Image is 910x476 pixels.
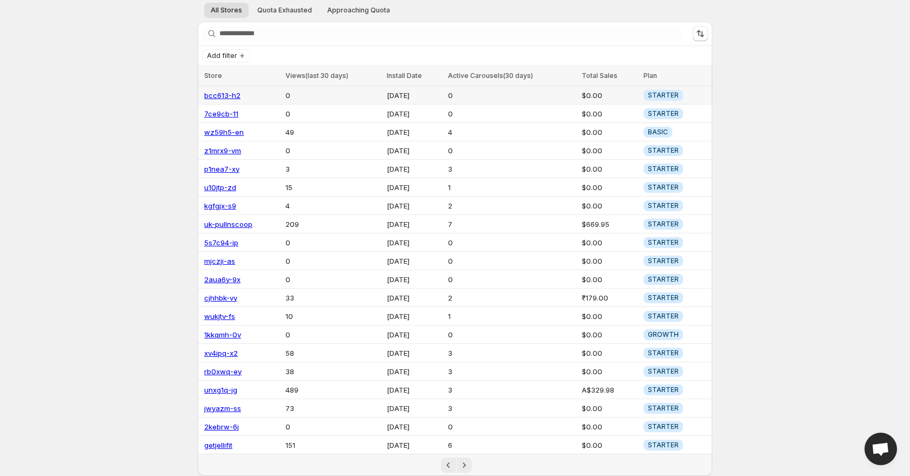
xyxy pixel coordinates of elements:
td: 209 [282,215,383,233]
td: $0.00 [578,160,640,178]
span: Store [204,71,222,80]
a: 1kkqmh-0v [204,330,241,339]
td: [DATE] [383,362,445,381]
td: [DATE] [383,270,445,289]
span: STARTER [648,257,679,265]
td: 7 [445,215,578,233]
td: [DATE] [383,178,445,197]
td: 4 [445,123,578,141]
td: $0.00 [578,270,640,289]
span: STARTER [648,386,679,394]
span: Approaching Quota [327,6,390,15]
td: 0 [282,233,383,252]
span: GROWTH [648,330,679,339]
td: $0.00 [578,325,640,344]
td: 33 [282,289,383,307]
a: 5s7c94-ip [204,238,238,247]
td: 489 [282,381,383,399]
a: kgfgjx-s9 [204,201,236,210]
a: u10jtp-zd [204,183,236,192]
td: 0 [445,141,578,160]
td: 0 [445,270,578,289]
td: ₹179.00 [578,289,640,307]
button: Sort the results [693,26,708,41]
a: rb0xwq-ey [204,367,242,376]
td: [DATE] [383,105,445,123]
td: 151 [282,436,383,454]
td: $0.00 [578,307,640,325]
td: [DATE] [383,344,445,362]
td: 38 [282,362,383,381]
span: STARTER [648,238,679,247]
td: 2 [445,197,578,215]
td: 3 [445,362,578,381]
td: $0.00 [578,252,640,270]
td: 15 [282,178,383,197]
span: STARTER [648,220,679,229]
td: [DATE] [383,399,445,418]
button: Stores approaching quota [321,3,396,18]
td: $0.00 [578,233,640,252]
td: $0.00 [578,105,640,123]
td: $0.00 [578,418,640,436]
a: wz59h5-en [204,128,244,136]
a: 2kebrw-6j [204,422,239,431]
td: 3 [445,381,578,399]
td: A$329.98 [578,381,640,399]
td: 6 [445,436,578,454]
button: Next [457,458,472,473]
td: 0 [445,325,578,344]
td: [DATE] [383,436,445,454]
span: STARTER [648,349,679,357]
td: 3 [282,160,383,178]
td: 58 [282,344,383,362]
td: $0.00 [578,344,640,362]
td: $669.95 [578,215,640,233]
span: Quota Exhausted [257,6,312,15]
td: 0 [282,252,383,270]
td: [DATE] [383,215,445,233]
button: All stores [204,3,249,18]
td: 0 [445,233,578,252]
a: unxg1q-jg [204,386,237,394]
td: [DATE] [383,252,445,270]
td: $0.00 [578,86,640,105]
td: 0 [282,325,383,344]
td: $0.00 [578,141,640,160]
span: STARTER [648,312,679,321]
span: STARTER [648,91,679,100]
td: 2 [445,289,578,307]
a: z1mrx9-vm [204,146,241,155]
td: $0.00 [578,436,640,454]
span: STARTER [648,422,679,431]
td: [DATE] [383,160,445,178]
td: [DATE] [383,86,445,105]
span: Views(last 30 days) [285,71,348,80]
span: Plan [643,71,657,80]
td: 0 [445,418,578,436]
td: 0 [282,86,383,105]
td: 73 [282,399,383,418]
a: Open chat [864,433,897,465]
td: [DATE] [383,418,445,436]
td: [DATE] [383,325,445,344]
span: STARTER [648,201,679,210]
td: $0.00 [578,197,640,215]
span: Active Carousels(30 days) [448,71,533,80]
span: Install Date [387,71,422,80]
td: 0 [445,105,578,123]
a: mjczji-as [204,257,235,265]
td: 3 [445,160,578,178]
span: STARTER [648,404,679,413]
a: cjhhbk-vy [204,294,237,302]
span: STARTER [648,165,679,173]
td: 4 [282,197,383,215]
td: [DATE] [383,141,445,160]
td: [DATE] [383,123,445,141]
span: STARTER [648,146,679,155]
td: 0 [282,270,383,289]
span: STARTER [648,294,679,302]
a: wukjtv-fs [204,312,235,321]
td: [DATE] [383,307,445,325]
a: p1nea7-xy [204,165,239,173]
